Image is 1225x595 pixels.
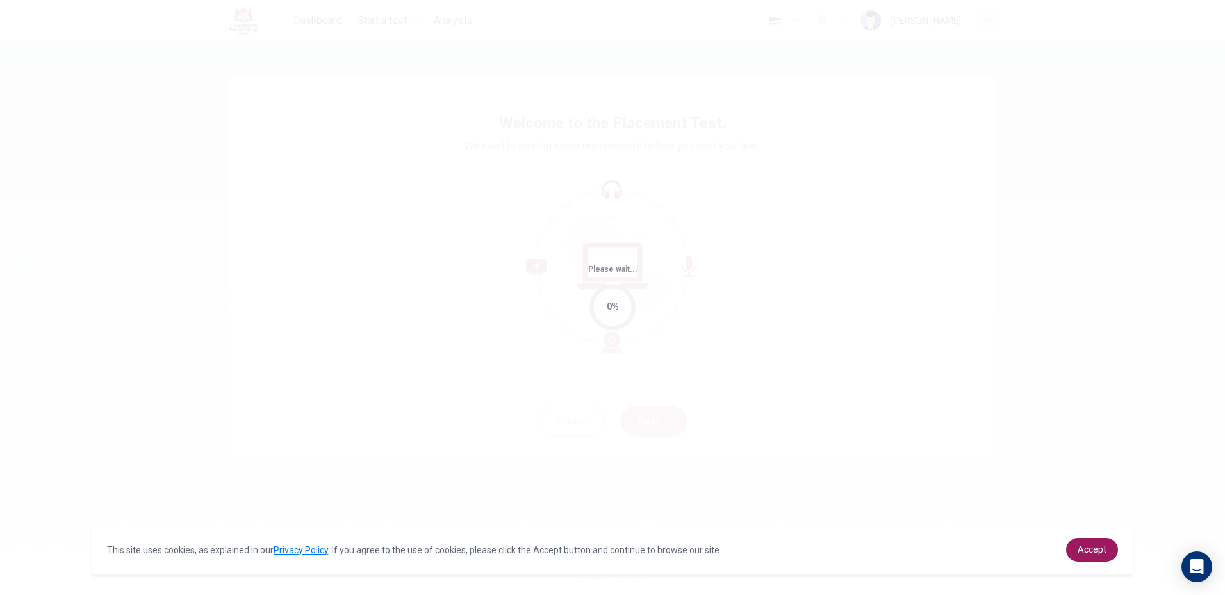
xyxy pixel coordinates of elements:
[1066,538,1118,562] a: dismiss cookie message
[274,545,328,555] a: Privacy Policy
[92,525,1133,574] div: cookieconsent
[1181,551,1212,582] div: Open Intercom Messenger
[607,299,619,314] div: 0%
[588,265,637,274] span: Please wait...
[1078,544,1106,555] span: Accept
[107,545,721,555] span: This site uses cookies, as explained in our . If you agree to the use of cookies, please click th...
